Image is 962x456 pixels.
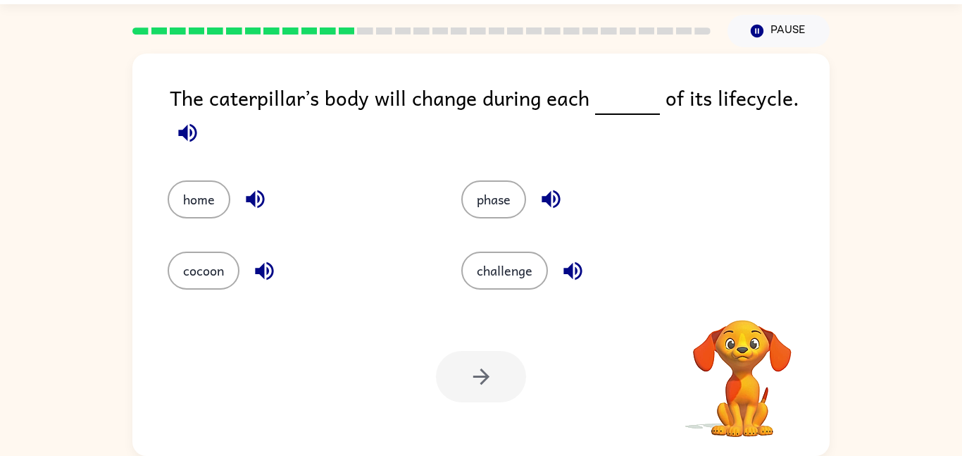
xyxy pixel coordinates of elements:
video: Your browser must support playing .mp4 files to use Literably. Please try using another browser. [672,298,813,439]
button: phase [461,180,526,218]
button: Pause [727,15,830,47]
button: challenge [461,252,548,290]
div: The caterpillar’s body will change during each of its lifecycle. [170,82,830,152]
button: home [168,180,230,218]
button: cocoon [168,252,239,290]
